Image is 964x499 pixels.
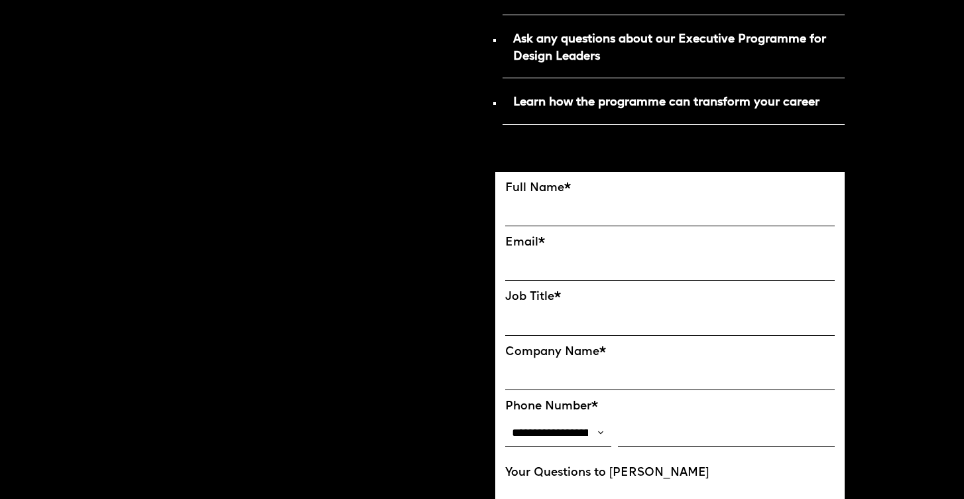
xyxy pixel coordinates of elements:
[505,182,835,196] label: Full Name
[505,346,835,360] label: Company Name
[505,400,835,414] label: Phone Number
[505,236,835,250] label: Email
[513,97,819,108] strong: Learn how the programme can transform your career
[505,291,835,305] label: Job Title
[505,466,835,480] label: Your Questions to [PERSON_NAME]
[513,34,826,62] strong: Ask any questions about our Executive Programme for Design Leaders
